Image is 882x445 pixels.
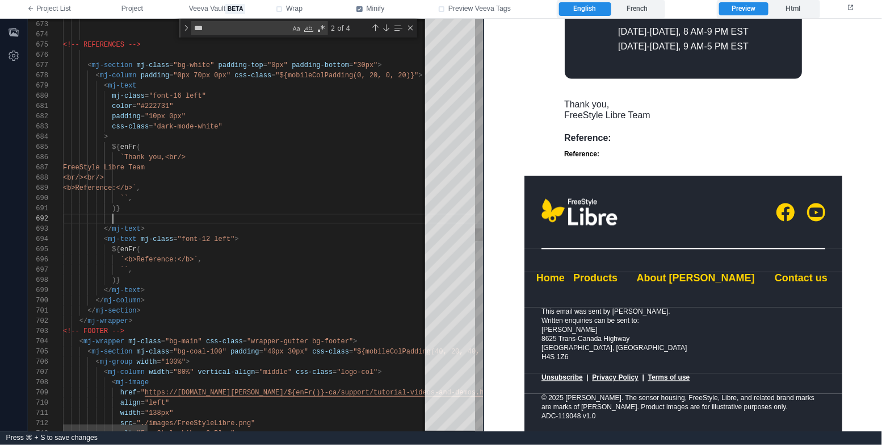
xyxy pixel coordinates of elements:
span: < [79,338,83,346]
span: , [128,194,132,202]
span: < [96,72,100,80]
span: = [145,92,149,100]
span: mj-image [116,379,149,386]
div: 680 [28,91,48,101]
div: 690 [28,193,48,203]
div: 705 [28,347,48,357]
span: FreeStyle Libre Team [63,164,145,172]
div: 710 [28,398,48,408]
span: enFr [120,246,137,253]
span: = [169,348,173,356]
span: tutorial-videos-and-demos.html${utmTag('05')} [373,389,557,397]
div: Previous Match (⇧Enter) [371,23,380,32]
span: </ [87,307,95,315]
span: beta [225,4,245,14]
span: > [141,297,145,305]
span: < [104,368,108,376]
span: css-class [296,368,333,376]
div: 681 [28,101,48,111]
span: `<b>Reference:</b>` [120,256,198,264]
div: 704 [28,336,48,347]
span: ( [137,246,141,253]
div: 697 [28,265,48,275]
span: = [169,368,173,376]
span: = [349,348,353,356]
span: ( [137,143,141,151]
div: 694 [28,234,48,244]
div: 676 [28,50,48,60]
span: "30px" [353,61,377,69]
span: </ [104,225,112,233]
span: mj-text [108,235,136,243]
span: Veeva Vault [189,4,245,14]
span: = [161,338,165,346]
span: width [120,409,141,417]
span: = [141,399,145,407]
span: = [132,102,136,110]
div: 691 [28,203,48,214]
span: mj-section [91,61,132,69]
span: "80%" [173,368,194,376]
span: Project [121,4,143,14]
span: = [333,368,337,376]
span: `` [120,194,128,202]
span: <!-- REFERENCES --> [63,41,141,49]
span: "font-16 left" [149,92,206,100]
span: > [419,72,423,80]
span: "0px 70px 0px" [173,72,230,80]
span: mj-class [112,92,145,100]
span: <b>Reference:</b>` [63,184,137,192]
span: "40px 30px" [263,348,308,356]
span: mj-class [141,235,174,243]
span: = [259,348,263,356]
span: padding [230,348,259,356]
div: 689 [28,183,48,193]
span: css-class [112,123,149,131]
span: src [120,419,133,427]
span: </ [79,317,87,325]
span: mj-class [137,348,170,356]
div: Match Case (⌥⌘C) [291,23,302,34]
span: mj-group [100,358,133,366]
span: mj-column [100,72,137,80]
div: 712 [28,418,48,429]
span: = [263,61,267,69]
span: css-class [312,348,349,356]
span: padding [112,113,140,120]
span: mj-wrapper [87,317,128,325]
div: 707 [28,367,48,377]
div: 708 [28,377,48,388]
span: = [137,389,141,397]
span: "10px 0px" [145,113,186,120]
label: Preview [719,2,768,16]
label: English [559,2,611,16]
span: padding-bottom [292,61,349,69]
div: 696 [28,255,48,265]
span: <br/><br/> [63,174,104,182]
span: "font-12 left" [178,235,235,243]
div: 695 [28,244,48,255]
span: > [141,286,145,294]
div: 706 [28,357,48,367]
span: > [141,225,145,233]
span: mj-wrapper [83,338,124,346]
span: "middle" [259,368,292,376]
label: French [611,2,663,16]
span: > [234,235,238,243]
div: Close (Escape) [406,23,415,32]
span: , [137,184,141,192]
div: 673 [28,19,48,30]
span: mj-text [112,286,140,294]
span: </ [96,297,104,305]
div: 701 [28,306,48,316]
span: > [186,358,190,366]
span: "138px" [145,409,173,417]
div: 700 [28,296,48,306]
span: < [96,358,100,366]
